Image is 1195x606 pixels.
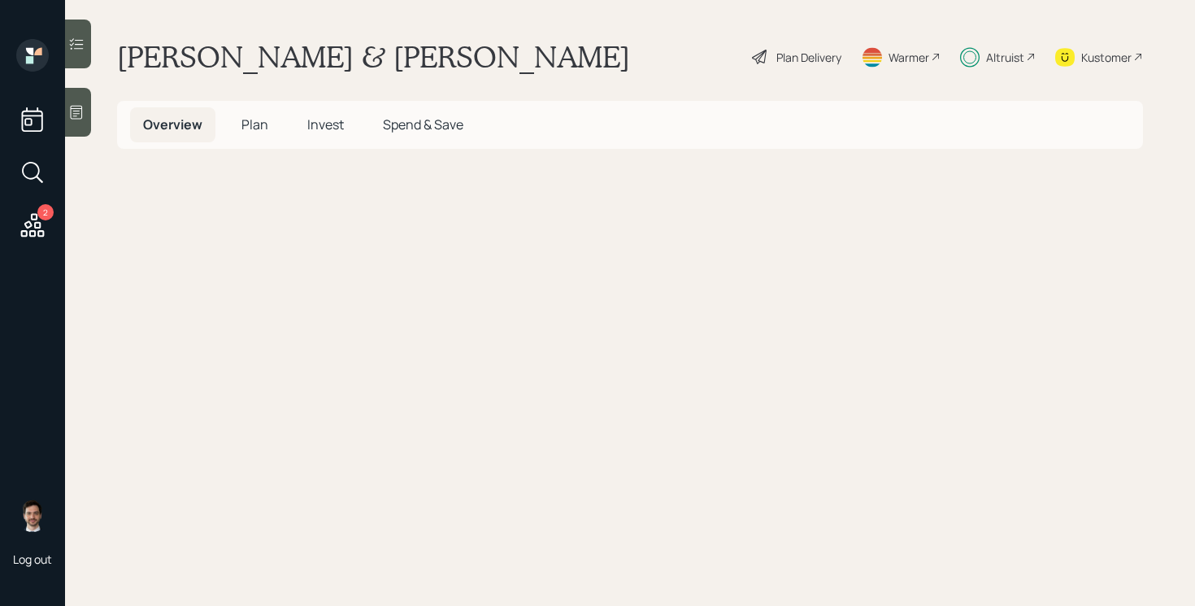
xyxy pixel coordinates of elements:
h1: [PERSON_NAME] & [PERSON_NAME] [117,39,630,75]
span: Invest [307,116,344,133]
div: Log out [13,552,52,567]
img: jonah-coleman-headshot.png [16,499,49,532]
span: Spend & Save [383,116,463,133]
div: Plan Delivery [776,49,841,66]
div: 2 [37,204,54,220]
div: Kustomer [1081,49,1132,66]
span: Plan [241,116,268,133]
div: Altruist [986,49,1024,66]
span: Overview [143,116,202,133]
div: Warmer [889,49,929,66]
